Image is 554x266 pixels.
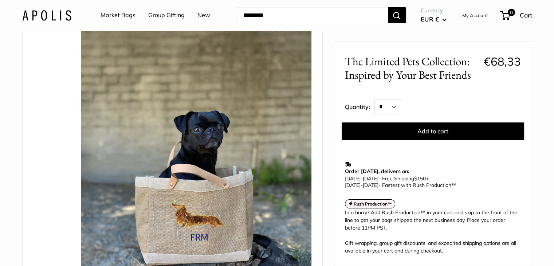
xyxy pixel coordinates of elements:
[342,122,524,140] button: Add to cart
[345,209,521,255] div: In a hurry? Add Rush Production™ in your cart and skip to the front of the line to get your bags ...
[22,10,71,20] img: Apolis
[345,97,374,115] label: Quantity:
[484,54,521,69] span: €68,33
[462,11,488,20] a: My Account
[148,10,185,21] a: Group Gifting
[501,9,532,21] a: 0 Cart
[361,181,363,188] span: -
[363,175,378,181] span: [DATE]
[101,10,135,21] a: Market Bags
[414,175,426,181] span: $150
[345,175,361,181] span: [DATE]
[345,175,517,188] p: - Free Shipping +
[345,181,456,188] span: - Fastest with Rush Production™
[520,11,532,19] span: Cart
[421,13,447,25] button: EUR €
[363,181,378,188] span: [DATE]
[345,181,361,188] span: [DATE]
[421,5,447,16] span: Currency
[507,9,515,16] span: 0
[361,175,363,181] span: -
[197,10,210,21] a: New
[388,7,406,23] button: Search
[421,15,439,23] span: EUR €
[354,201,392,206] strong: Rush Production™
[237,7,388,23] input: Search...
[345,55,478,82] span: The Limited Pets Collection: Inspired by Your Best Friends
[345,168,409,174] strong: Order [DATE], delivers on:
